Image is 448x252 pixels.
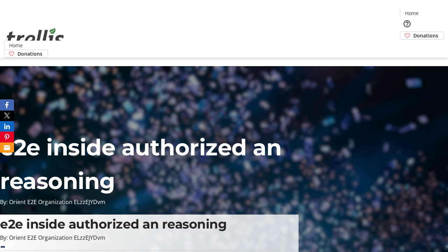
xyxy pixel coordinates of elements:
a: Home [5,42,27,49]
a: Home [400,9,423,17]
a: Donations [400,31,444,40]
span: Home [9,42,23,49]
button: Help [400,17,414,31]
a: Donations [4,50,48,58]
button: Cart [400,40,414,54]
img: Orient E2E Organization ELzzEJYDvm's Logo [4,20,66,55]
span: Donations [17,50,42,57]
span: Donations [413,32,438,39]
span: Home [405,9,419,17]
